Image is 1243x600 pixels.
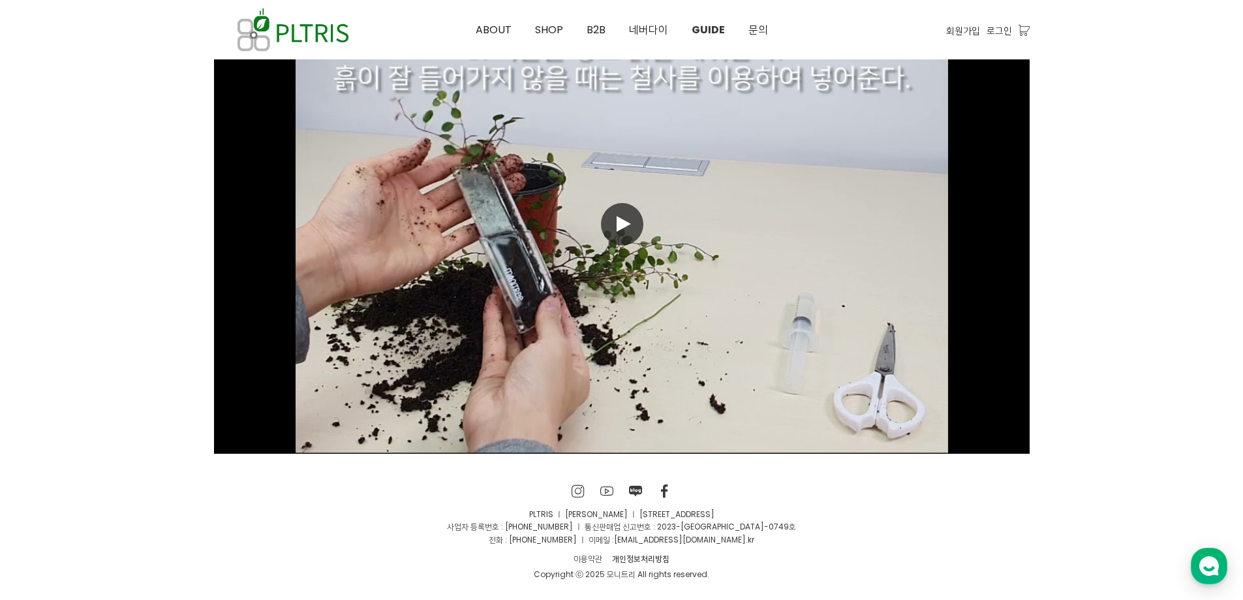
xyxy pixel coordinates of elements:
[748,22,768,37] span: 문의
[629,22,668,37] span: 네버다이
[535,22,563,37] span: SHOP
[476,22,512,37] span: ABOUT
[607,551,675,566] a: 개인정보처리방침
[168,414,251,447] a: 설정
[946,24,980,38] a: 회원가입
[680,1,737,59] a: GUIDE
[86,414,168,447] a: 대화
[214,520,1030,533] p: 사업자 등록번호 : [PHONE_NUMBER] ㅣ 통신판매업 신고번호 : 2023-[GEOGRAPHIC_DATA]-0749호
[214,533,1030,546] p: 전화 : [PHONE_NUMBER] ㅣ 이메일 : .kr
[4,414,86,447] a: 홈
[614,534,746,545] a: [EMAIL_ADDRESS][DOMAIN_NAME]
[119,434,135,445] span: 대화
[464,1,523,59] a: ABOUT
[41,434,49,444] span: 홈
[202,434,217,444] span: 설정
[737,1,780,59] a: 문의
[587,22,606,37] span: B2B
[692,22,725,37] span: GUIDE
[523,1,575,59] a: SHOP
[214,508,1030,520] p: PLTRIS ㅣ [PERSON_NAME] ㅣ [STREET_ADDRESS]
[617,1,680,59] a: 네버다이
[569,551,607,566] a: 이용약관
[575,1,617,59] a: B2B
[987,24,1012,38] a: 로그인
[214,568,1030,580] div: Copyright ⓒ 2025 모니트리 All rights reserved.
